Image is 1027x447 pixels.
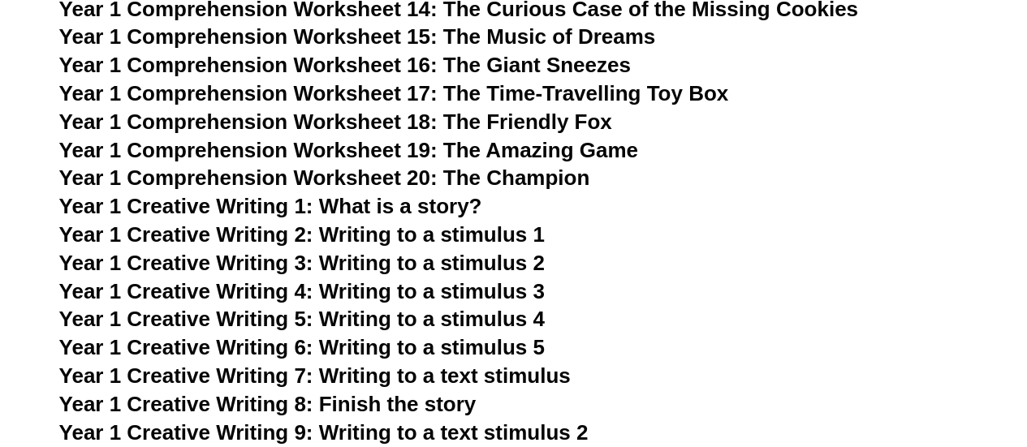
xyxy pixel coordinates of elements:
[59,53,631,77] a: Year 1 Comprehension Worksheet 16: The Giant Sneezes
[59,279,545,303] a: Year 1 Creative Writing 4: Writing to a stimulus 3
[59,194,482,218] a: Year 1 Creative Writing 1: What is a story?
[757,264,1027,447] iframe: Chat Widget
[59,24,656,49] a: Year 1 Comprehension Worksheet 15: The Music of Dreams
[59,307,545,331] a: Year 1 Creative Writing 5: Writing to a stimulus 4
[59,138,638,162] a: Year 1 Comprehension Worksheet 19: The Amazing Game
[59,222,545,247] a: Year 1 Creative Writing 2: Writing to a stimulus 1
[59,81,729,105] a: Year 1 Comprehension Worksheet 17: The Time-Travelling Toy Box
[59,363,571,388] a: Year 1 Creative Writing 7: Writing to a text stimulus
[59,165,590,190] a: Year 1 Comprehension Worksheet 20: The Champion
[59,392,477,416] a: Year 1 Creative Writing 8: Finish the story
[59,251,545,275] a: Year 1 Creative Writing 3: Writing to a stimulus 2
[59,110,612,134] a: Year 1 Comprehension Worksheet 18: The Friendly Fox
[59,420,589,445] a: Year 1 Creative Writing 9: Writing to a text stimulus 2
[59,335,545,359] a: Year 1 Creative Writing 6: Writing to a stimulus 5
